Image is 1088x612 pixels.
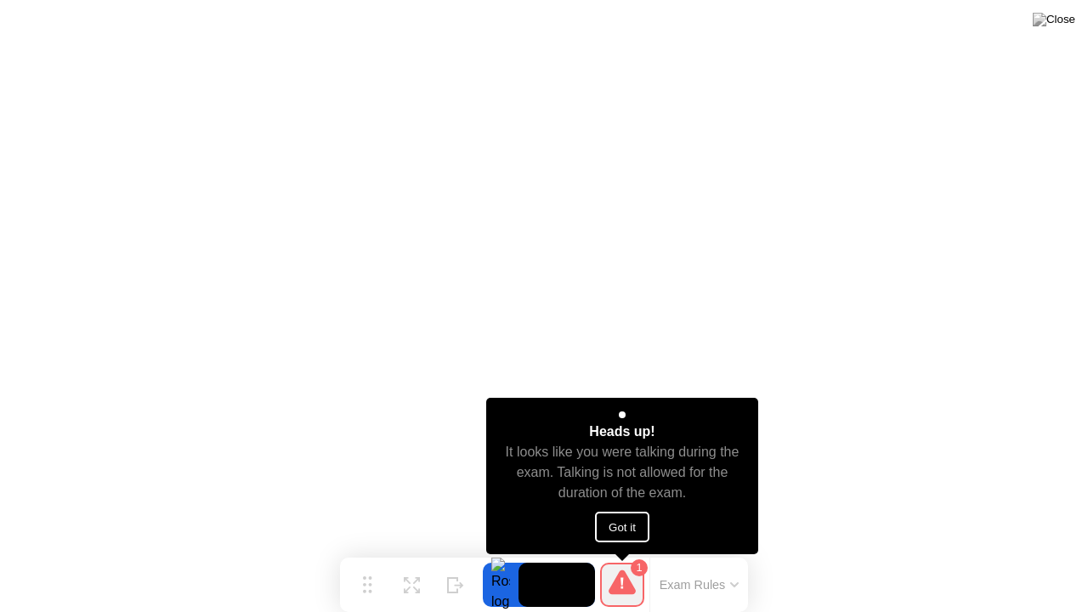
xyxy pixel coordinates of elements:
div: It looks like you were talking during the exam. Talking is not allowed for the duration of the exam. [501,442,744,503]
div: 1 [631,559,648,576]
img: Close [1033,13,1075,26]
div: Heads up! [589,422,654,442]
button: Got it [595,512,649,542]
button: Exam Rules [654,577,745,592]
